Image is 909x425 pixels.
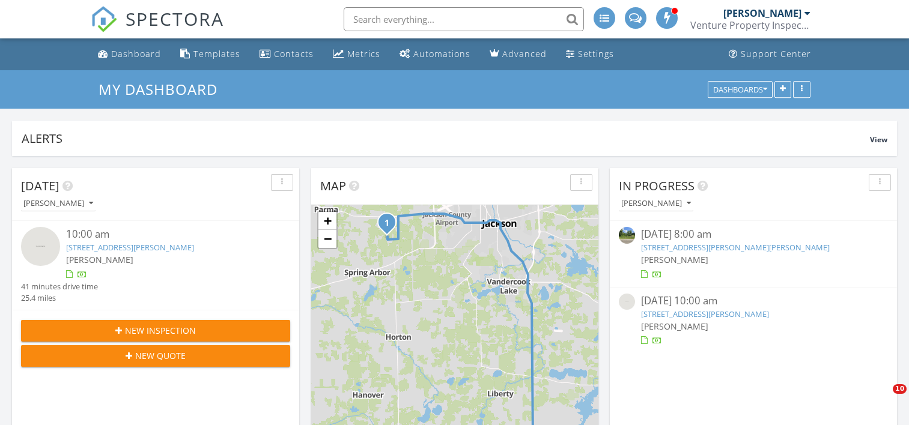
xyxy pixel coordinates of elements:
div: Dashboard [111,48,161,59]
div: 25.4 miles [21,292,98,304]
a: 10:00 am [STREET_ADDRESS][PERSON_NAME] [PERSON_NAME] 41 minutes drive time 25.4 miles [21,227,290,304]
i: 1 [385,219,389,228]
span: Map [320,178,346,194]
a: Dashboard [93,43,166,65]
a: Zoom out [318,230,336,248]
span: [PERSON_NAME] [66,254,133,265]
span: [PERSON_NAME] [641,254,708,265]
img: streetview [619,294,635,310]
div: Venture Property Inspections, LLC [690,19,810,31]
div: Advanced [502,48,547,59]
div: Templates [193,48,240,59]
div: 6460 McCain Rd, Spring Arbor, MI 49283 [387,222,394,229]
div: [DATE] 10:00 am [641,294,865,309]
div: [DATE] 8:00 am [641,227,865,242]
button: [PERSON_NAME] [21,196,96,212]
a: Templates [175,43,245,65]
a: Settings [561,43,619,65]
div: Automations [413,48,470,59]
a: Advanced [485,43,552,65]
button: New Inspection [21,320,290,342]
input: Search everything... [344,7,584,31]
div: [PERSON_NAME] [23,199,93,208]
a: Metrics [328,43,385,65]
div: Settings [578,48,614,59]
iframe: Intercom live chat [868,384,897,413]
a: [DATE] 8:00 am [STREET_ADDRESS][PERSON_NAME][PERSON_NAME] [PERSON_NAME] [619,227,888,280]
div: 10:00 am [66,227,268,242]
a: My Dashboard [99,79,228,99]
span: View [870,134,887,145]
img: The Best Home Inspection Software - Spectora [91,6,117,32]
span: 10 [893,384,907,394]
a: [STREET_ADDRESS][PERSON_NAME][PERSON_NAME] [641,242,830,253]
a: SPECTORA [91,16,224,41]
button: New Quote [21,345,290,367]
span: New Inspection [125,324,196,337]
a: Zoom in [318,212,336,230]
div: [PERSON_NAME] [723,7,801,19]
a: Contacts [255,43,318,65]
div: Support Center [741,48,811,59]
div: [PERSON_NAME] [621,199,691,208]
a: [STREET_ADDRESS][PERSON_NAME] [641,309,769,319]
div: Contacts [274,48,314,59]
a: [DATE] 10:00 am [STREET_ADDRESS][PERSON_NAME] [PERSON_NAME] [619,294,888,347]
span: New Quote [135,349,186,362]
span: [PERSON_NAME] [641,321,708,332]
a: Support Center [724,43,816,65]
div: Metrics [347,48,380,59]
span: [DATE] [21,178,59,194]
button: Dashboards [708,81,773,98]
a: [STREET_ADDRESS][PERSON_NAME] [66,242,194,253]
a: Automations (Advanced) [395,43,475,65]
button: [PERSON_NAME] [619,196,693,212]
span: In Progress [619,178,695,194]
div: Dashboards [713,85,767,94]
img: streetview [21,227,60,266]
div: Alerts [22,130,870,146]
img: streetview [619,227,635,243]
span: SPECTORA [126,6,224,31]
div: 41 minutes drive time [21,281,98,292]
